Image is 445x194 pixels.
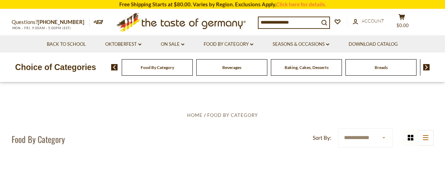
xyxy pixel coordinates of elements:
a: Baking, Cakes, Desserts [285,65,329,70]
a: Food By Category [204,40,253,48]
img: next arrow [423,64,430,70]
p: Questions? [12,18,90,27]
label: Sort By: [313,133,331,142]
a: Download Catalog [349,40,398,48]
a: Breads [375,65,388,70]
a: Food By Category [207,112,258,118]
a: Seasons & Occasions [273,40,329,48]
a: On Sale [161,40,184,48]
img: previous arrow [111,64,118,70]
span: $0.00 [396,23,409,28]
a: Oktoberfest [105,40,141,48]
a: Home [187,112,203,118]
a: Click here for details. [276,1,326,7]
span: Account [362,18,384,24]
span: MON - FRI, 9:00AM - 5:00PM (EST) [12,26,71,30]
button: $0.00 [392,14,413,31]
a: [PHONE_NUMBER] [38,19,84,25]
a: Beverages [222,65,241,70]
a: Food By Category [141,65,174,70]
h1: Food By Category [12,134,65,144]
a: Account [353,17,384,25]
a: Back to School [47,40,86,48]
